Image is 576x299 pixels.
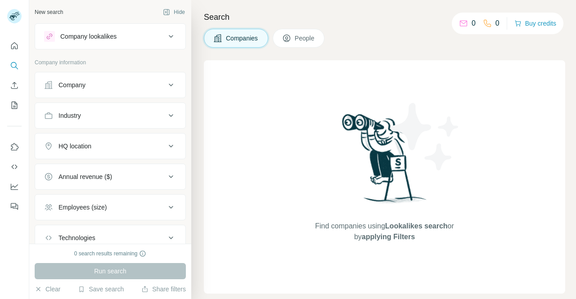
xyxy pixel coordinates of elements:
[495,18,499,29] p: 0
[338,112,432,212] img: Surfe Illustration - Woman searching with binoculars
[35,166,185,187] button: Annual revenue ($)
[385,96,466,177] img: Surfe Illustration - Stars
[78,285,124,294] button: Save search
[7,77,22,94] button: Enrich CSV
[226,34,259,43] span: Companies
[7,159,22,175] button: Use Surfe API
[7,179,22,195] button: Dashboard
[58,172,112,181] div: Annual revenue ($)
[362,233,415,241] span: applying Filters
[7,97,22,113] button: My lists
[58,142,91,151] div: HQ location
[58,233,95,242] div: Technologies
[385,222,448,230] span: Lookalikes search
[35,58,186,67] p: Company information
[35,26,185,47] button: Company lookalikes
[312,221,456,242] span: Find companies using or by
[157,5,191,19] button: Hide
[74,250,147,258] div: 0 search results remaining
[35,74,185,96] button: Company
[141,285,186,294] button: Share filters
[35,105,185,126] button: Industry
[7,38,22,54] button: Quick start
[35,285,60,294] button: Clear
[35,135,185,157] button: HQ location
[58,203,107,212] div: Employees (size)
[295,34,315,43] span: People
[7,139,22,155] button: Use Surfe on LinkedIn
[58,111,81,120] div: Industry
[7,58,22,74] button: Search
[472,18,476,29] p: 0
[35,8,63,16] div: New search
[35,196,185,218] button: Employees (size)
[204,11,565,23] h4: Search
[60,32,117,41] div: Company lookalikes
[58,80,85,89] div: Company
[514,17,556,30] button: Buy credits
[7,198,22,214] button: Feedback
[35,227,185,249] button: Technologies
